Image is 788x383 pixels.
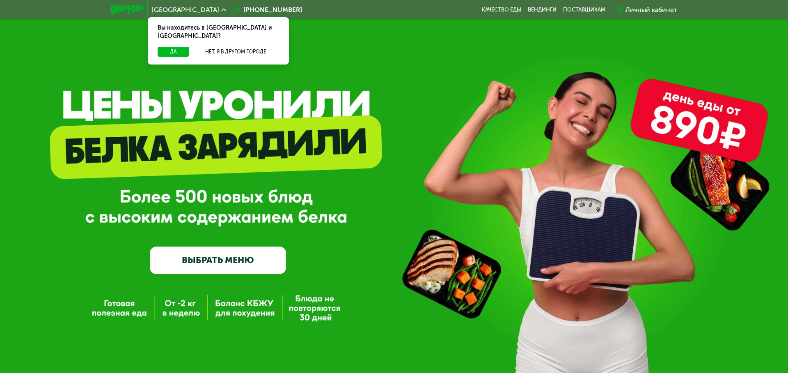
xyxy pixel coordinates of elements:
a: ВЫБРАТЬ МЕНЮ [150,247,286,274]
div: поставщикам [563,7,605,13]
a: Качество еды [482,7,521,13]
button: Нет, я в другом городе [192,47,279,57]
div: Вы находитесь в [GEOGRAPHIC_DATA] и [GEOGRAPHIC_DATA]? [148,17,289,47]
a: Вендинги [528,7,557,13]
button: Да [158,47,189,57]
span: [GEOGRAPHIC_DATA] [152,7,219,13]
div: Личный кабинет [625,5,677,15]
a: [PHONE_NUMBER] [230,5,302,15]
